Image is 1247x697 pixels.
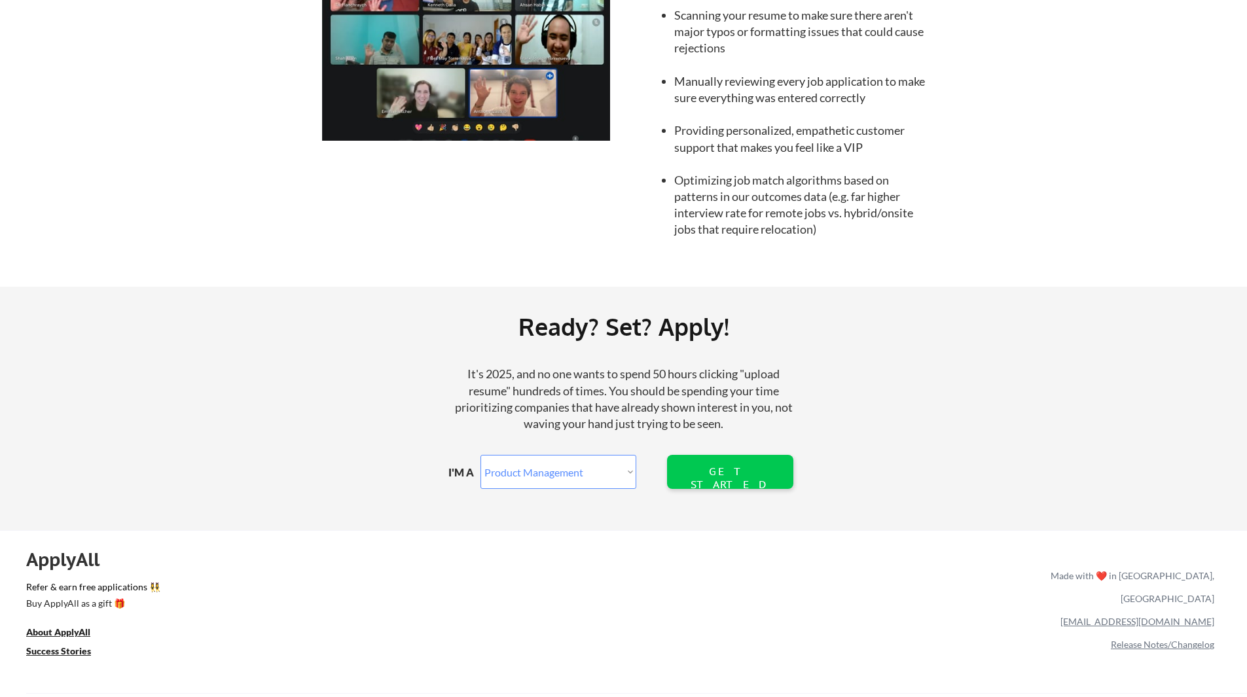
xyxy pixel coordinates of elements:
div: GET STARTED [688,465,772,490]
li: Manually reviewing every job application to make sure everything was entered correctly [674,73,928,106]
li: Scanning your resume to make sure there aren't major typos or formatting issues that could cause ... [674,7,928,57]
div: Made with ❤️ in [GEOGRAPHIC_DATA], [GEOGRAPHIC_DATA] [1045,564,1214,610]
div: It's 2025, and no one wants to spend 50 hours clicking "upload resume" hundreds of times. You sho... [449,366,799,432]
div: ApplyAll [26,548,115,571]
a: [EMAIL_ADDRESS][DOMAIN_NAME] [1060,616,1214,627]
u: Success Stories [26,645,91,656]
li: Providing personalized, empathetic customer support that makes you feel like a VIP [674,122,928,155]
a: Release Notes/Changelog [1111,639,1214,650]
u: About ApplyAll [26,626,90,637]
a: About ApplyAll [26,625,109,641]
div: Buy ApplyAll as a gift 🎁 [26,599,157,608]
a: Refer & earn free applications 👯‍♀️ [26,582,777,596]
li: Optimizing job match algorithms based on patterns in our outcomes data (e.g. far higher interview... [674,172,928,238]
div: I'M A [448,465,484,480]
a: Buy ApplyAll as a gift 🎁 [26,596,157,613]
div: Ready? Set? Apply! [183,308,1064,346]
a: Success Stories [26,644,109,660]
